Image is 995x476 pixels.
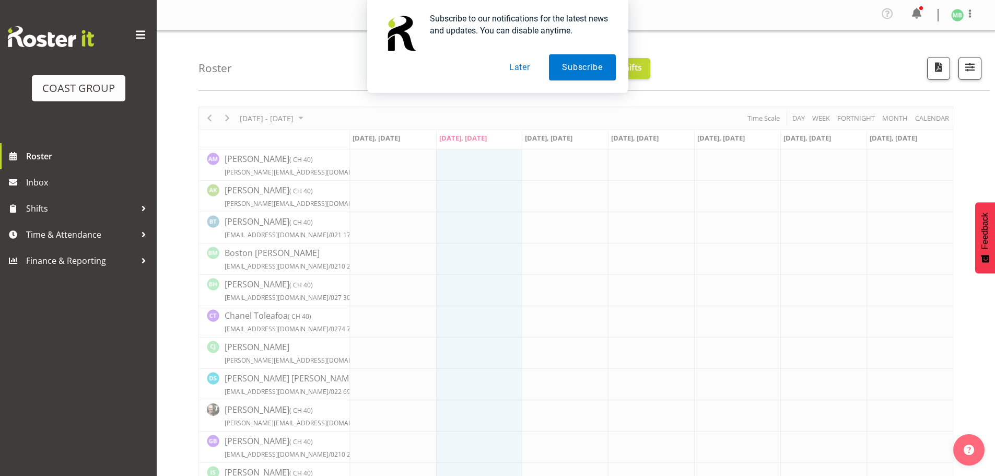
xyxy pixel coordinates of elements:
img: help-xxl-2.png [964,445,974,455]
span: Feedback [980,213,990,249]
img: notification icon [380,13,422,54]
span: Time & Attendance [26,227,136,242]
button: Feedback - Show survey [975,202,995,273]
span: Roster [26,148,151,164]
span: Shifts [26,201,136,216]
span: Finance & Reporting [26,253,136,269]
div: Subscribe to our notifications for the latest news and updates. You can disable anytime. [422,13,616,37]
button: Later [496,54,543,80]
span: Inbox [26,175,151,190]
button: Subscribe [549,54,615,80]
